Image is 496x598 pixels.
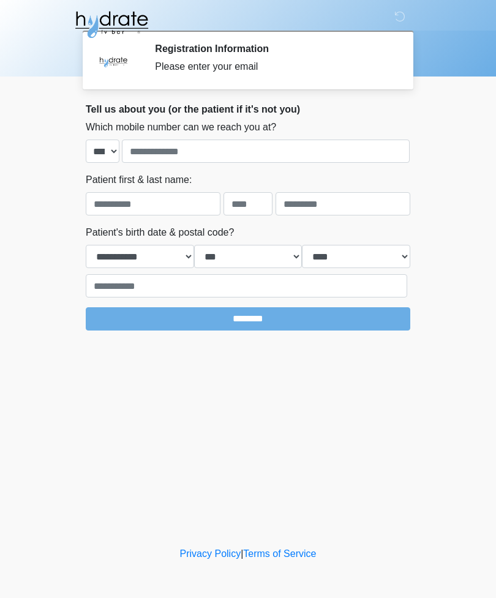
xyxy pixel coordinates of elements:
a: Terms of Service [243,548,316,559]
img: Agent Avatar [95,43,132,80]
a: | [241,548,243,559]
div: Please enter your email [155,59,392,74]
h2: Tell us about you (or the patient if it's not you) [86,103,410,115]
a: Privacy Policy [180,548,241,559]
label: Patient's birth date & postal code? [86,225,234,240]
label: Which mobile number can we reach you at? [86,120,276,135]
label: Patient first & last name: [86,173,192,187]
img: Hydrate IV Bar - Fort Collins Logo [73,9,149,40]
